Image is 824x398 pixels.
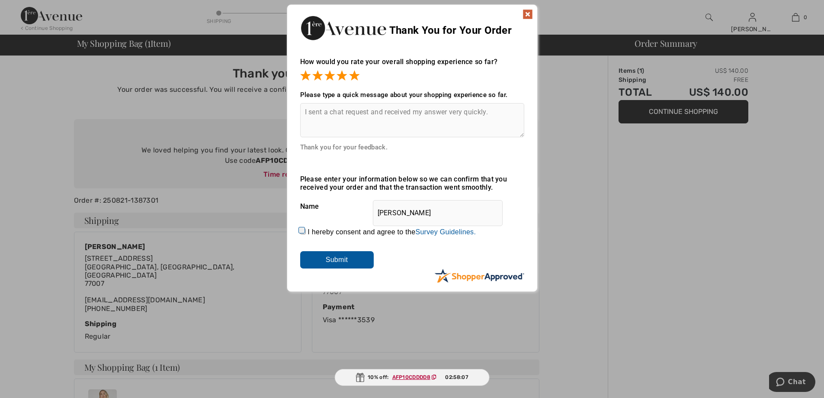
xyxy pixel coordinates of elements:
[415,228,476,236] a: Survey Guidelines.
[334,369,490,386] div: 10% off:
[523,9,533,19] img: x
[300,91,524,99] div: Please type a quick message about your shopping experience so far.
[300,251,374,269] input: Submit
[392,374,430,380] ins: AFP10CDDDD8
[300,196,524,217] div: Name
[300,13,387,42] img: Thank You for Your Order
[308,228,476,236] label: I hereby consent and agree to the
[19,6,37,14] span: Chat
[389,24,512,36] span: Thank You for Your Order
[300,143,524,151] div: Thank you for your feedback.
[300,175,524,191] div: Please enter your information below so we can confirm that you received your order and that the t...
[300,49,524,82] div: How would you rate your overall shopping experience so far?
[445,373,468,381] span: 02:58:07
[356,373,364,382] img: Gift.svg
